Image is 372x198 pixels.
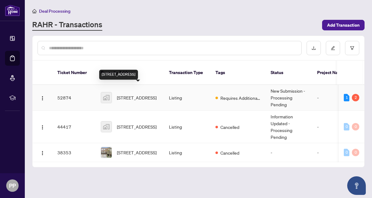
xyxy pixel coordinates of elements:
[40,96,45,101] img: Logo
[96,61,164,85] th: Property Address
[344,123,349,130] div: 0
[101,92,112,103] img: thumbnail-img
[32,9,37,13] span: home
[38,122,47,132] button: Logo
[164,111,210,143] td: Listing
[312,61,349,85] th: Project Name
[52,85,96,111] td: 52874
[99,70,138,80] div: [STREET_ADDRESS]
[266,61,312,85] th: Status
[117,94,157,101] span: [STREET_ADDRESS]
[327,20,360,30] span: Add Transaction
[210,61,266,85] th: Tags
[39,8,70,14] span: Deal Processing
[312,46,316,50] span: download
[40,125,45,130] img: Logo
[326,41,340,55] button: edit
[352,123,359,130] div: 0
[52,111,96,143] td: 44417
[9,181,16,190] span: PP
[52,61,96,85] th: Ticket Number
[344,94,349,101] div: 1
[38,147,47,157] button: Logo
[344,149,349,156] div: 0
[101,147,112,158] img: thumbnail-img
[40,151,45,156] img: Logo
[101,121,112,132] img: thumbnail-img
[266,85,312,111] td: New Submission - Processing Pending
[220,124,239,130] span: Cancelled
[266,143,312,162] td: -
[322,20,365,30] button: Add Transaction
[52,143,96,162] td: 38353
[312,111,349,143] td: -
[117,123,157,130] span: [STREET_ADDRESS]
[352,149,359,156] div: 0
[5,5,20,16] img: logo
[266,111,312,143] td: Information Updated - Processing Pending
[350,46,354,50] span: filter
[312,85,349,111] td: -
[117,149,157,156] span: [STREET_ADDRESS]
[164,85,210,111] td: Listing
[32,20,102,31] a: RAHR - Transactions
[164,61,210,85] th: Transaction Type
[164,143,210,162] td: Listing
[331,46,335,50] span: edit
[347,176,366,195] button: Open asap
[220,149,239,156] span: Cancelled
[312,143,349,162] td: -
[345,41,359,55] button: filter
[38,93,47,103] button: Logo
[352,94,359,101] div: 2
[307,41,321,55] button: download
[220,95,261,101] span: Requires Additional Docs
